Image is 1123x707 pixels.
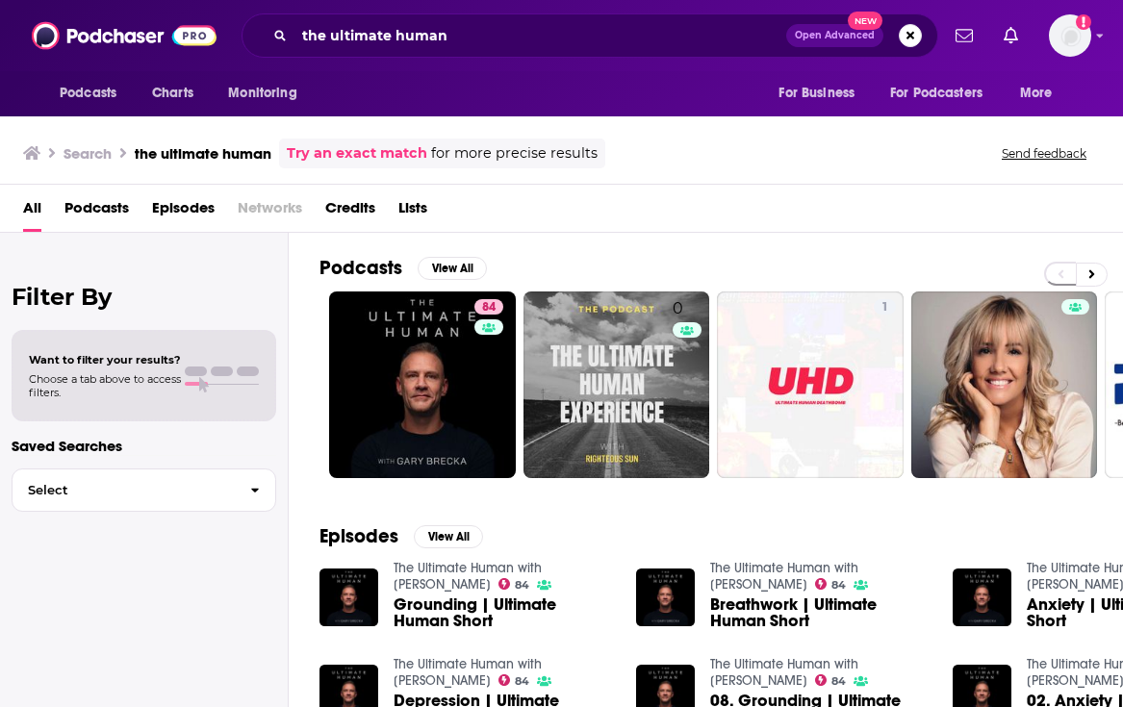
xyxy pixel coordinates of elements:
[319,524,483,548] a: EpisodesView All
[948,19,981,52] a: Show notifications dropdown
[815,674,847,686] a: 84
[482,298,496,317] span: 84
[319,256,487,280] a: PodcastsView All
[953,568,1011,627] img: Anxiety | Ultimate Human Short
[60,80,116,107] span: Podcasts
[319,256,402,280] h2: Podcasts
[242,13,938,58] div: Search podcasts, credits, & more...
[874,299,896,315] a: 1
[831,677,846,686] span: 84
[710,596,930,629] a: Breathwork | Ultimate Human Short
[890,80,983,107] span: For Podcasters
[636,568,695,627] img: Breathwork | Ultimate Human Short
[1076,14,1091,30] svg: Add a profile image
[394,560,542,593] a: The Ultimate Human with Gary Brecka
[152,192,215,232] a: Episodes
[238,192,302,232] span: Networks
[32,17,217,54] img: Podchaser - Follow, Share and Rate Podcasts
[474,299,503,315] a: 84
[431,142,598,164] span: for more precise results
[394,656,542,689] a: The Ultimate Human with Gary Brecka
[1049,14,1091,57] button: Show profile menu
[1020,80,1053,107] span: More
[848,12,882,30] span: New
[1007,75,1077,112] button: open menu
[881,298,888,317] span: 1
[710,656,858,689] a: The Ultimate Human with Gary Brecka
[228,80,296,107] span: Monitoring
[329,291,516,478] a: 84
[215,75,321,112] button: open menu
[878,75,1010,112] button: open menu
[64,144,112,163] h3: Search
[64,192,129,232] a: Podcasts
[795,31,875,40] span: Open Advanced
[325,192,375,232] a: Credits
[515,581,529,590] span: 84
[140,75,205,112] a: Charts
[717,291,904,478] a: 1
[996,19,1026,52] a: Show notifications dropdown
[831,581,846,590] span: 84
[46,75,141,112] button: open menu
[515,677,529,686] span: 84
[815,578,847,590] a: 84
[418,257,487,280] button: View All
[1049,14,1091,57] span: Logged in as alignPR
[394,596,613,629] a: Grounding | Ultimate Human Short
[786,24,883,47] button: Open AdvancedNew
[498,674,530,686] a: 84
[135,144,271,163] h3: the ultimate human
[294,20,786,51] input: Search podcasts, credits, & more...
[498,578,530,590] a: 84
[319,568,378,627] img: Grounding | Ultimate Human Short
[996,145,1092,162] button: Send feedback
[523,291,710,478] a: 0
[1049,14,1091,57] img: User Profile
[29,353,181,366] span: Want to filter your results?
[12,437,276,455] p: Saved Searches
[12,283,276,311] h2: Filter By
[152,80,193,107] span: Charts
[13,484,235,496] span: Select
[287,142,427,164] a: Try an exact match
[414,525,483,548] button: View All
[710,560,858,593] a: The Ultimate Human with Gary Brecka
[12,468,276,512] button: Select
[398,192,427,232] a: Lists
[23,192,41,232] a: All
[673,299,702,470] div: 0
[29,372,181,399] span: Choose a tab above to access filters.
[778,80,855,107] span: For Business
[765,75,879,112] button: open menu
[319,524,398,548] h2: Episodes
